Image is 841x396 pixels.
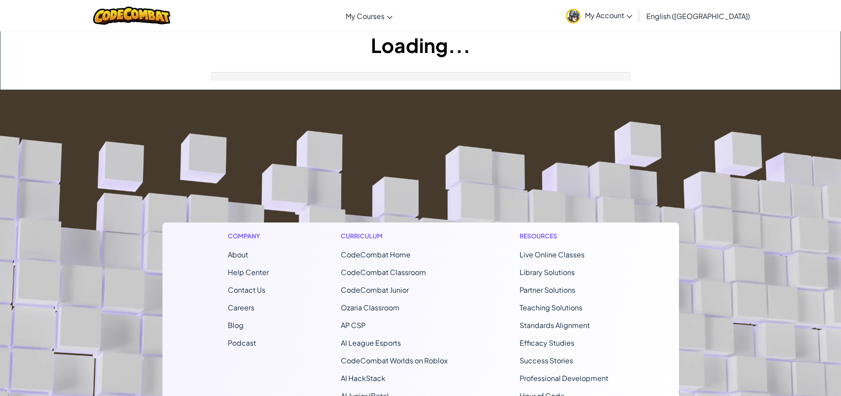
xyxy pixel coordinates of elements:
[642,4,754,28] a: English ([GEOGRAPHIC_DATA])
[520,356,573,365] a: Success Stories
[520,250,585,259] a: Live Online Classes
[520,268,575,277] a: Library Solutions
[520,231,614,241] h1: Resources
[566,9,581,23] img: avatar
[520,321,590,330] a: Standards Alignment
[520,338,574,347] a: Efficacy Studies
[520,285,575,294] a: Partner Solutions
[228,268,269,277] a: Help Center
[341,303,400,312] a: Ozaria Classroom
[646,11,750,21] span: English ([GEOGRAPHIC_DATA])
[562,2,637,30] a: My Account
[341,4,397,28] a: My Courses
[341,356,448,365] a: CodeCombat Worlds on Roblox
[228,250,248,259] a: About
[93,7,170,25] img: CodeCombat logo
[228,321,244,330] a: Blog
[341,373,385,383] a: AI HackStack
[341,250,411,259] span: CodeCombat Home
[341,321,366,330] a: AP CSP
[341,285,409,294] a: CodeCombat Junior
[585,11,632,20] span: My Account
[346,11,385,21] span: My Courses
[228,231,269,241] h1: Company
[0,31,841,59] h1: Loading...
[341,338,401,347] a: AI League Esports
[520,373,608,383] a: Professional Development
[341,268,426,277] a: CodeCombat Classroom
[341,231,448,241] h1: Curriculum
[228,285,265,294] span: Contact Us
[520,303,582,312] a: Teaching Solutions
[228,338,256,347] a: Podcast
[228,303,254,312] a: Careers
